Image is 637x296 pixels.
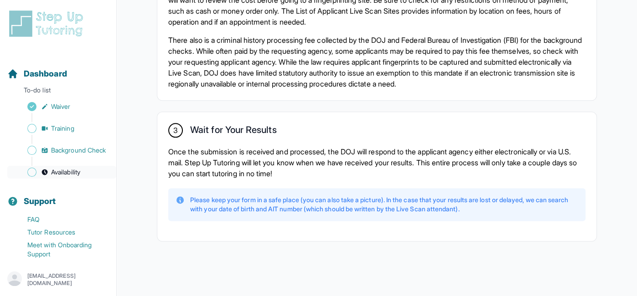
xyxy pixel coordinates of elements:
[7,166,116,179] a: Availability
[51,124,74,133] span: Training
[168,146,585,179] p: Once the submission is received and processed, the DOJ will respond to the applicant agency eithe...
[7,67,67,80] a: Dashboard
[4,53,113,84] button: Dashboard
[7,9,88,38] img: logo
[27,272,109,287] p: [EMAIL_ADDRESS][DOMAIN_NAME]
[7,144,116,157] a: Background Check
[7,226,116,239] a: Tutor Resources
[7,239,116,260] a: Meet with Onboarding Support
[4,86,113,98] p: To-do list
[24,67,67,80] span: Dashboard
[4,180,113,211] button: Support
[173,125,178,136] span: 3
[7,100,116,113] a: Waiver
[51,146,106,155] span: Background Check
[51,168,80,177] span: Availability
[190,195,578,214] p: Please keep your form in a safe place (you can also take a picture). In the case that your result...
[7,122,116,135] a: Training
[168,35,585,89] p: There also is a criminal history processing fee collected by the DOJ and Federal Bureau of Invest...
[24,195,56,208] span: Support
[7,260,116,273] a: Contact Onboarding Support
[190,124,276,139] h2: Wait for Your Results
[7,271,109,288] button: [EMAIL_ADDRESS][DOMAIN_NAME]
[7,213,116,226] a: FAQ
[51,102,70,111] span: Waiver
